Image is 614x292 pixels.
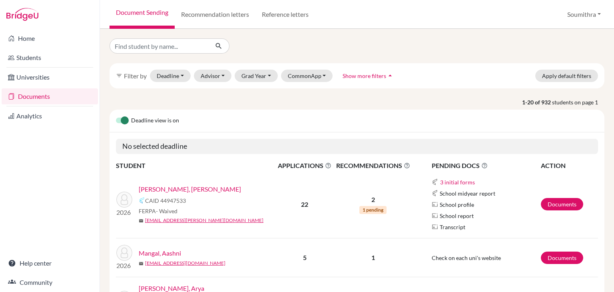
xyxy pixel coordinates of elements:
img: Mangal, Aashni [116,245,132,261]
span: APPLICATIONS [276,161,333,170]
span: Transcript [440,223,465,231]
input: Find student by name... [110,38,209,54]
a: Analytics [2,108,98,124]
th: STUDENT [116,160,276,171]
button: Deadline [150,70,191,82]
th: ACTION [540,160,598,171]
img: Common App logo [432,190,438,196]
p: 2026 [116,208,132,217]
a: [EMAIL_ADDRESS][PERSON_NAME][DOMAIN_NAME] [145,217,263,224]
a: [PERSON_NAME], [PERSON_NAME] [139,184,241,194]
img: Parchments logo [432,201,438,208]
a: [EMAIL_ADDRESS][DOMAIN_NAME] [145,260,225,267]
a: Home [2,30,98,46]
i: filter_list [116,72,122,79]
span: CAID 44947533 [145,196,186,205]
a: Students [2,50,98,66]
strong: 1-20 of 932 [522,98,552,106]
span: Check on each uni's website [432,254,501,261]
h5: No selected deadline [116,139,598,154]
a: Mangal, Aashni [139,248,181,258]
button: CommonApp [281,70,333,82]
span: 1 pending [359,206,387,214]
button: Apply default filters [535,70,598,82]
a: Universities [2,69,98,85]
span: Deadline view is on [131,116,179,126]
span: School profile [440,200,474,209]
span: - Waived [156,208,177,214]
span: Filter by [124,72,147,80]
span: PENDING DOCS [432,161,540,170]
img: Parchments logo [432,212,438,219]
button: Advisor [194,70,232,82]
i: arrow_drop_up [386,72,394,80]
button: Show more filtersarrow_drop_up [336,70,401,82]
span: FERPA [139,207,177,215]
span: School midyear report [440,189,495,198]
img: Common App logo [139,197,145,204]
p: 2026 [116,261,132,270]
span: RECOMMENDATIONS [334,161,412,170]
button: Soumithra [564,7,604,22]
b: 22 [301,200,308,208]
span: mail [139,261,144,266]
img: Abhay Feagans, Aanika [116,192,132,208]
img: Common App logo [432,179,438,185]
img: Bridge-U [6,8,38,21]
p: 1 [334,253,412,262]
a: Documents [541,252,583,264]
p: 2 [334,195,412,204]
span: School report [440,212,474,220]
span: students on page 1 [552,98,604,106]
button: Grad Year [235,70,278,82]
a: Help center [2,255,98,271]
b: 5 [303,254,307,261]
a: Documents [2,88,98,104]
img: Parchments logo [432,224,438,230]
button: 3 initial forms [440,178,475,187]
span: Show more filters [343,72,386,79]
a: Documents [541,198,583,210]
span: mail [139,218,144,223]
a: Community [2,274,98,290]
